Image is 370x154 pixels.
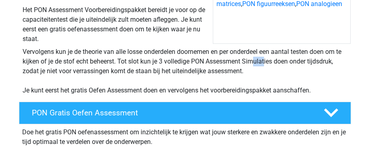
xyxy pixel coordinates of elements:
[16,102,354,124] a: PON Gratis Oefen Assessment
[32,108,312,117] h4: PON Gratis Oefen Assessment
[19,47,351,95] div: Vervolgens kun je de theorie van alle losse onderdelen doornemen en per onderdeel een aantal test...
[19,124,351,147] div: Doe het gratis PON oefenassessment om inzichtelijk te krijgen wat jouw sterkere en zwakkere onder...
